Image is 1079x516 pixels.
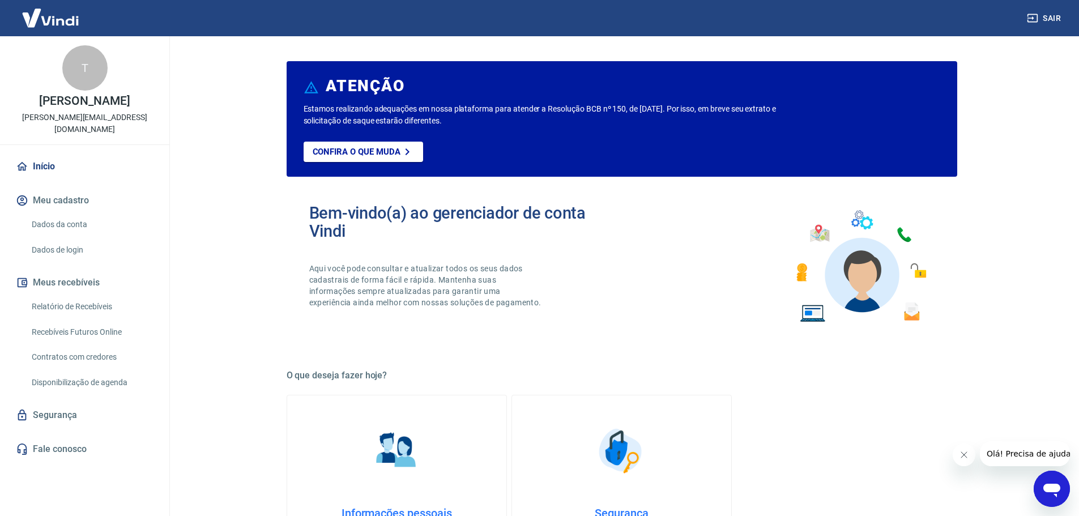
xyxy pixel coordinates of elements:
[27,295,156,318] a: Relatório de Recebíveis
[326,80,404,92] h6: ATENÇÃO
[14,154,156,179] a: Início
[786,204,935,329] img: Imagem de um avatar masculino com diversos icones exemplificando as funcionalidades do gerenciado...
[27,346,156,369] a: Contratos com credores
[39,95,130,107] p: [PERSON_NAME]
[313,147,400,157] p: Confira o que muda
[14,270,156,295] button: Meus recebíveis
[1034,471,1070,507] iframe: Botão para abrir a janela de mensagens
[304,142,423,162] a: Confira o que muda
[27,213,156,236] a: Dados da conta
[593,423,650,479] img: Segurança
[287,370,957,381] h5: O que deseja fazer hoje?
[27,321,156,344] a: Recebíveis Futuros Online
[14,437,156,462] a: Fale conosco
[14,403,156,428] a: Segurança
[27,371,156,394] a: Disponibilização de agenda
[7,8,95,17] span: Olá! Precisa de ajuda?
[14,188,156,213] button: Meu cadastro
[309,263,544,308] p: Aqui você pode consultar e atualizar todos os seus dados cadastrais de forma fácil e rápida. Mant...
[62,45,108,91] div: T
[9,112,160,135] p: [PERSON_NAME][EMAIL_ADDRESS][DOMAIN_NAME]
[368,423,425,479] img: Informações pessoais
[27,238,156,262] a: Dados de login
[953,443,975,466] iframe: Fechar mensagem
[309,204,622,240] h2: Bem-vindo(a) ao gerenciador de conta Vindi
[14,1,87,35] img: Vindi
[980,441,1070,466] iframe: Mensagem da empresa
[304,103,813,127] p: Estamos realizando adequações em nossa plataforma para atender a Resolução BCB nº 150, de [DATE]....
[1025,8,1065,29] button: Sair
